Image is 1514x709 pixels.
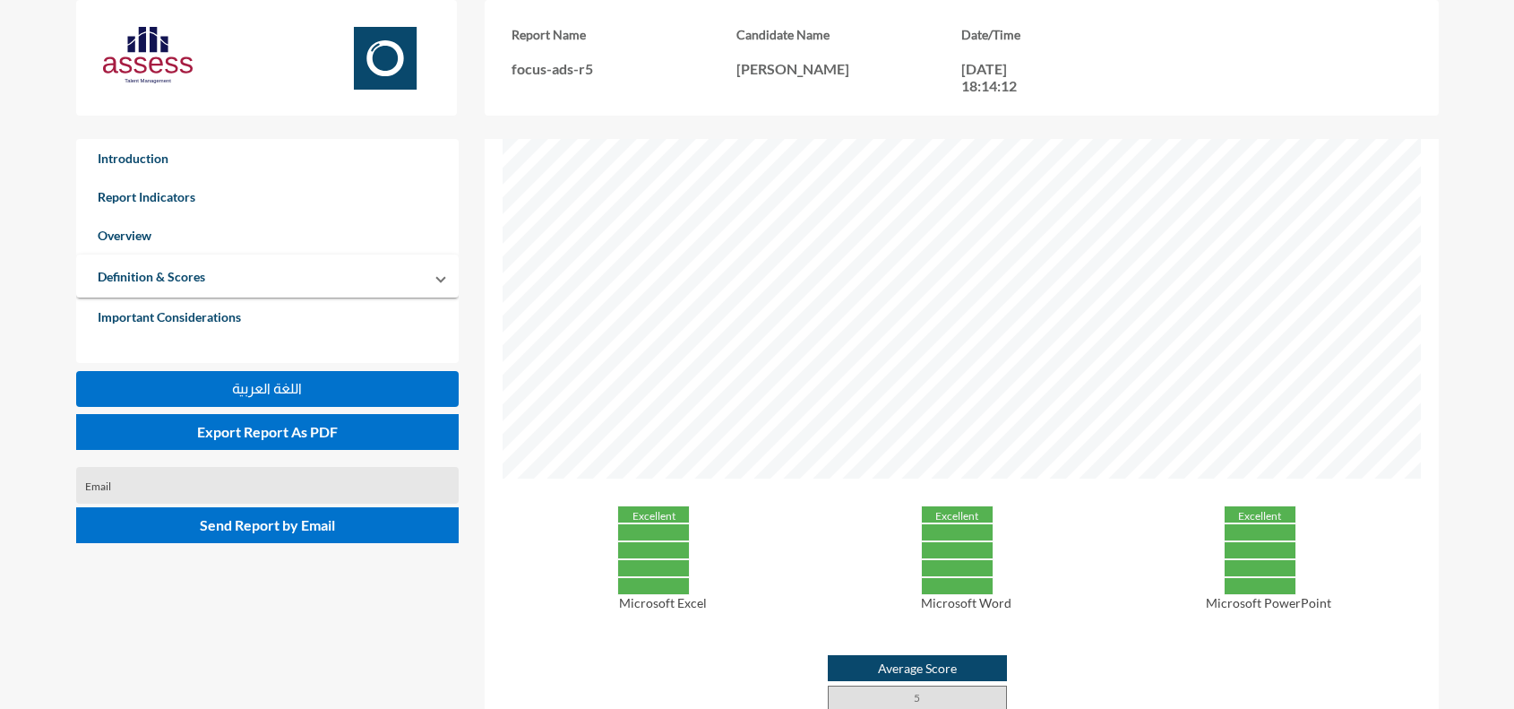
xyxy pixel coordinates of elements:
[823,595,1108,610] p: Microsoft Word
[961,27,1186,42] h3: Date/Time
[76,257,227,296] a: Definition & Scores
[76,216,460,255] a: Overview
[1126,595,1411,610] p: Microsoft PowerPoint
[76,139,460,177] a: Introduction
[512,27,736,42] h3: Report Name
[736,60,961,77] p: [PERSON_NAME]
[232,381,302,396] span: اللغة العربية
[961,60,1042,94] p: [DATE] 18:14:12
[200,516,335,533] span: Send Report by Email
[76,255,460,298] mat-expansion-panel-header: Definition & Scores
[512,60,736,77] p: focus-ads-r5
[1224,506,1296,523] div: Excellent
[76,507,460,543] button: Send Report by Email
[828,655,1007,681] p: Average Score
[921,506,994,523] div: Excellent
[340,27,430,90] img: Focus.svg
[76,371,460,407] button: اللغة العربية
[76,177,460,216] a: Report Indicators
[103,27,193,83] img: AssessLogoo.svg
[617,506,690,523] div: Excellent
[736,27,961,42] h3: Candidate Name
[197,423,338,440] span: Export Report As PDF
[76,298,460,336] a: Important Considerations
[520,595,805,610] p: Microsoft Excel
[76,414,460,450] button: Export Report As PDF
